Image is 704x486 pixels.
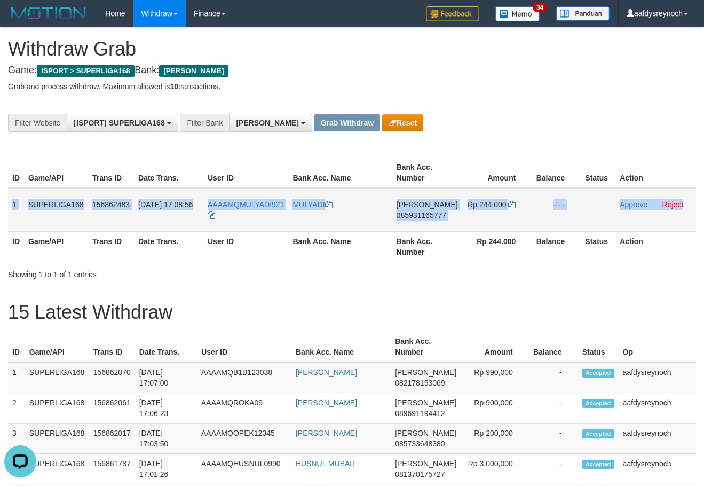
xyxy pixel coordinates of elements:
[8,265,286,280] div: Showing 1 to 1 of 1 entries
[395,459,456,468] span: [PERSON_NAME]
[88,231,134,262] th: Trans ID
[296,398,357,407] a: [PERSON_NAME]
[532,188,581,232] td: - - -
[67,114,178,132] button: [ISPORT] SUPERLIGA168
[25,424,89,454] td: SUPERLIGA168
[24,231,88,262] th: Game/API
[296,459,355,468] a: HUSNUL MUBAR
[620,200,647,209] a: Approve
[74,119,164,127] span: [ISPORT] SUPERLIGA168
[529,454,578,484] td: -
[395,409,445,418] span: Copy 089691194412 to clipboard
[8,332,25,362] th: ID
[236,119,298,127] span: [PERSON_NAME]
[578,332,619,362] th: Status
[288,231,392,262] th: Bank Acc. Name
[8,81,696,92] p: Grab and process withdraw. Maximum allowed is transactions.
[582,429,614,438] span: Accepted
[395,429,456,437] span: [PERSON_NAME]
[89,332,135,362] th: Trans ID
[461,393,528,424] td: Rp 900,000
[582,369,614,378] span: Accepted
[159,65,228,77] span: [PERSON_NAME]
[619,362,696,393] td: aafdysreynoch
[89,393,135,424] td: 156862061
[529,393,578,424] td: -
[615,231,696,262] th: Action
[8,114,67,132] div: Filter Website
[395,440,445,448] span: Copy 085733648380 to clipboard
[25,362,89,393] td: SUPERLIGA168
[532,158,581,188] th: Balance
[582,399,614,408] span: Accepted
[462,231,532,262] th: Rp 244.000
[4,4,36,36] button: Open LiveChat chat widget
[134,231,203,262] th: Date Trans.
[197,362,291,393] td: AAAAMQB1B123038
[615,158,696,188] th: Action
[197,393,291,424] td: AAAAMQROKA09
[582,460,614,469] span: Accepted
[382,114,423,131] button: Reset
[529,424,578,454] td: -
[296,429,357,437] a: [PERSON_NAME]
[619,332,696,362] th: Op
[292,200,332,209] a: MULYADI
[461,332,528,362] th: Amount
[8,393,25,424] td: 2
[533,3,547,12] span: 34
[392,158,462,188] th: Bank Acc. Number
[508,200,516,209] a: Copy 244000 to clipboard
[291,332,391,362] th: Bank Acc. Name
[24,158,88,188] th: Game/API
[37,65,135,77] span: ISPORT > SUPERLIGA168
[529,362,578,393] td: -
[619,424,696,454] td: aafdysreynoch
[134,158,203,188] th: Date Trans.
[89,424,135,454] td: 156862017
[208,200,284,220] a: AAAAMQMULYADI921
[395,368,456,377] span: [PERSON_NAME]
[89,362,135,393] td: 156862070
[88,158,134,188] th: Trans ID
[25,332,89,362] th: Game/API
[229,114,312,132] button: [PERSON_NAME]
[135,424,197,454] td: [DATE] 17:03:50
[581,231,615,262] th: Status
[532,231,581,262] th: Balance
[288,158,392,188] th: Bank Acc. Name
[461,454,528,484] td: Rp 3,000,000
[8,302,696,323] h1: 15 Latest Withdraw
[8,424,25,454] td: 3
[556,6,610,21] img: panduan.png
[8,5,89,21] img: MOTION_logo.png
[397,211,446,220] span: Copy 085931165777 to clipboard
[8,158,24,188] th: ID
[392,231,462,262] th: Bank Acc. Number
[397,200,458,209] span: [PERSON_NAME]
[395,470,445,479] span: Copy 081370175727 to clipboard
[92,200,130,209] span: 156862483
[138,200,193,209] span: [DATE] 17:08:56
[203,158,288,188] th: User ID
[25,454,89,484] td: SUPERLIGA168
[170,82,178,91] strong: 10
[8,188,24,232] td: 1
[461,424,528,454] td: Rp 200,000
[314,114,380,131] button: Grab Withdraw
[619,454,696,484] td: aafdysreynoch
[8,65,696,76] h4: Game: Bank:
[25,393,89,424] td: SUPERLIGA168
[391,332,461,362] th: Bank Acc. Number
[461,362,528,393] td: Rp 990,000
[8,38,696,60] h1: Withdraw Grab
[24,188,88,232] td: SUPERLIGA168
[8,231,24,262] th: ID
[89,454,135,484] td: 156861787
[135,362,197,393] td: [DATE] 17:07:00
[426,6,479,21] img: Feedback.jpg
[529,332,578,362] th: Balance
[197,332,291,362] th: User ID
[619,393,696,424] td: aafdysreynoch
[581,158,615,188] th: Status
